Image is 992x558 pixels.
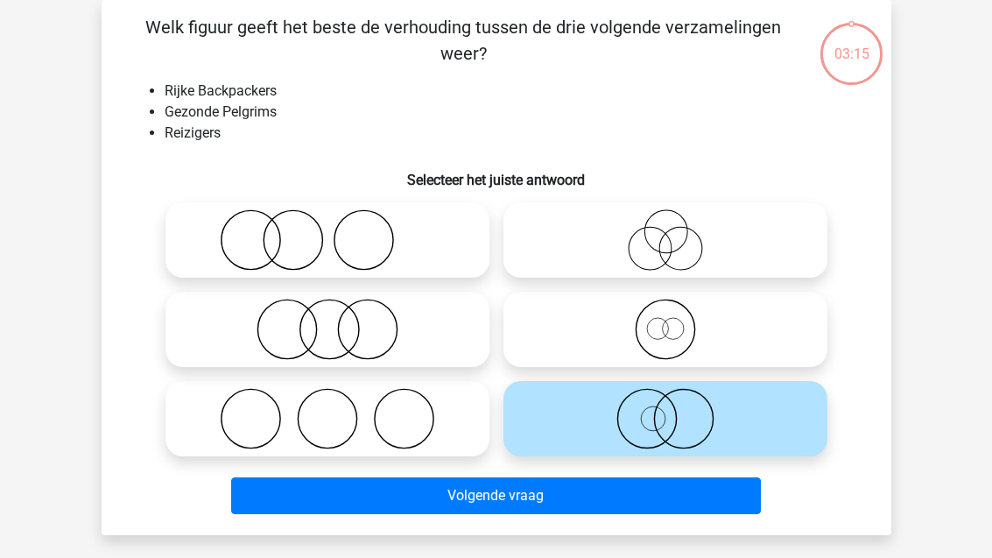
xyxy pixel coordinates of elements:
button: Volgende vraag [231,477,761,514]
li: Gezonde Pelgrims [165,102,863,123]
p: Welk figuur geeft het beste de verhouding tussen de drie volgende verzamelingen weer? [130,14,798,67]
li: Rijke Backpackers [165,81,863,102]
div: 03:15 [819,21,884,65]
h6: Selecteer het juiste antwoord [130,158,863,188]
li: Reizigers [165,123,863,144]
